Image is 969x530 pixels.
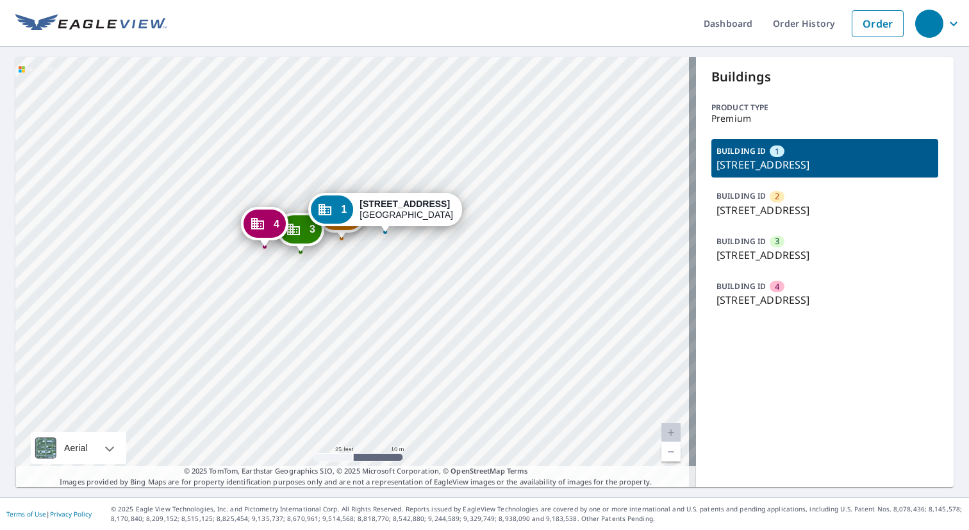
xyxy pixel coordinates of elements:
[716,190,766,201] p: BUILDING ID
[661,442,681,461] a: Current Level 20, Zoom Out
[6,510,92,518] p: |
[775,281,779,293] span: 4
[274,219,279,229] span: 4
[716,236,766,247] p: BUILDING ID
[310,224,315,234] span: 3
[451,466,504,476] a: OpenStreetMap
[716,247,933,263] p: [STREET_ADDRESS]
[50,509,92,518] a: Privacy Policy
[507,466,528,476] a: Terms
[241,207,288,247] div: Dropped pin, building 4, Commercial property, 1028 Sugaree Ave Austin, TX 78757
[360,199,450,209] strong: [STREET_ADDRESS]
[341,204,347,214] span: 1
[60,432,92,464] div: Aerial
[716,157,933,172] p: [STREET_ADDRESS]
[775,235,779,247] span: 3
[184,466,528,477] span: © 2025 TomTom, Earthstar Geographics SIO, © 2025 Microsoft Corporation, ©
[277,213,324,253] div: Dropped pin, building 3, Commercial property, 1024 Sugaree Ave Austin, TX 78757
[360,199,453,220] div: [GEOGRAPHIC_DATA]
[308,193,462,233] div: Dropped pin, building 1, Commercial property, 1016 Sugaree Ave Austin, TX 78757
[711,113,938,124] p: Premium
[775,145,779,158] span: 1
[716,292,933,308] p: [STREET_ADDRESS]
[716,203,933,218] p: [STREET_ADDRESS]
[15,466,696,487] p: Images provided by Bing Maps are for property identification purposes only and are not a represen...
[31,432,126,464] div: Aerial
[775,190,779,203] span: 2
[852,10,904,37] a: Order
[711,102,938,113] p: Product type
[15,14,167,33] img: EV Logo
[711,67,938,87] p: Buildings
[111,504,963,524] p: © 2025 Eagle View Technologies, Inc. and Pictometry International Corp. All Rights Reserved. Repo...
[716,145,766,156] p: BUILDING ID
[6,509,46,518] a: Terms of Use
[661,423,681,442] a: Current Level 20, Zoom In Disabled
[716,281,766,292] p: BUILDING ID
